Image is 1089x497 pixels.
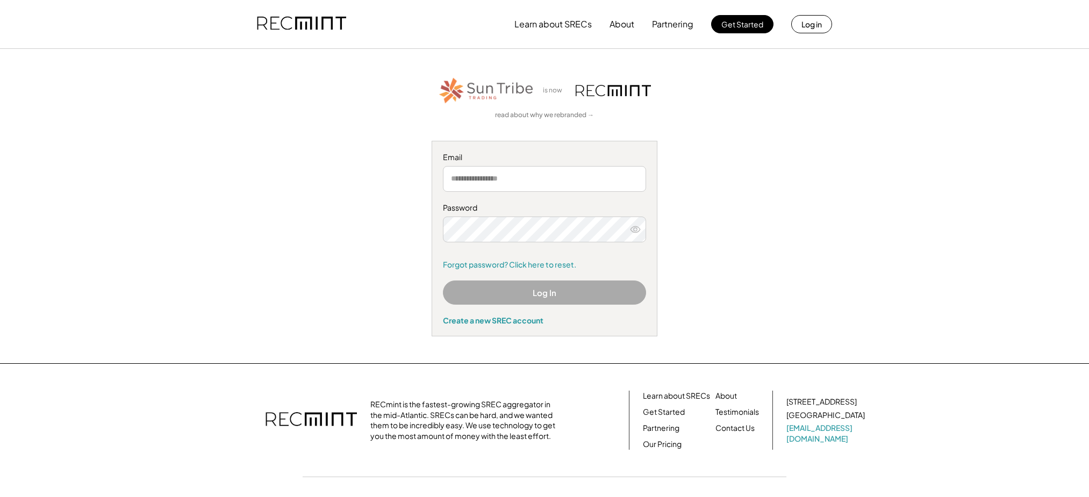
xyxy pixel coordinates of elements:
img: recmint-logotype%403x.png [266,401,357,439]
a: Forgot password? Click here to reset. [443,260,646,270]
a: Our Pricing [643,439,682,450]
button: About [610,13,634,35]
a: read about why we rebranded → [495,111,594,120]
a: [EMAIL_ADDRESS][DOMAIN_NAME] [786,423,867,444]
div: RECmint is the fastest-growing SREC aggregator in the mid-Atlantic. SRECs can be hard, and we wan... [370,399,561,441]
button: Log In [443,280,646,305]
div: [STREET_ADDRESS] [786,397,857,407]
button: Get Started [711,15,773,33]
img: recmint-logotype%403x.png [257,6,346,42]
button: Learn about SRECs [514,13,592,35]
button: Log in [791,15,832,33]
a: About [715,391,737,401]
a: Contact Us [715,423,755,434]
div: Password [443,203,646,213]
button: Partnering [652,13,693,35]
div: [GEOGRAPHIC_DATA] [786,410,865,421]
img: STT_Horizontal_Logo%2B-%2BColor.png [438,76,535,105]
a: Partnering [643,423,679,434]
div: Create a new SREC account [443,315,646,325]
a: Get Started [643,407,685,417]
img: recmint-logotype%403x.png [576,85,651,96]
a: Learn about SRECs [643,391,710,401]
div: is now [540,86,570,95]
a: Testimonials [715,407,759,417]
div: Email [443,152,646,163]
